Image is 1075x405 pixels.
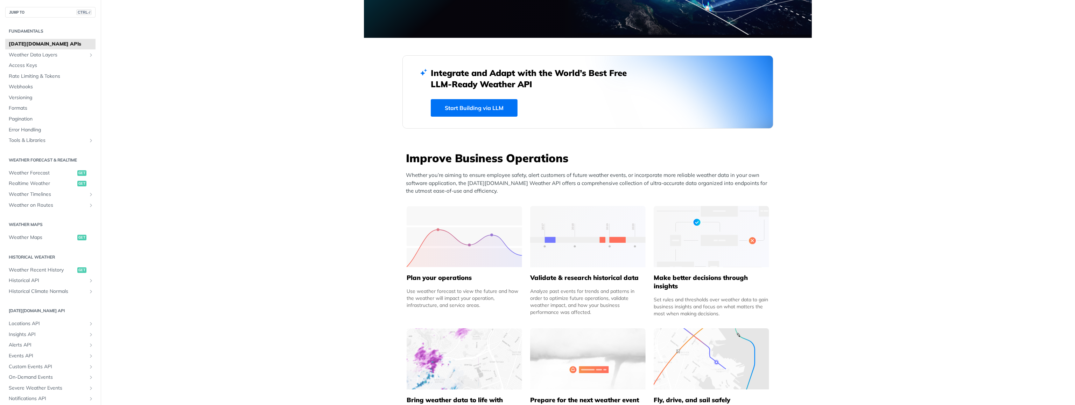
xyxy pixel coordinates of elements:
[9,137,86,144] span: Tools & Libraries
[5,178,96,189] a: Realtime Weatherget
[88,321,94,327] button: Show subpages for Locations API
[5,82,96,92] a: Webhooks
[88,332,94,337] button: Show subpages for Insights API
[9,352,86,359] span: Events API
[9,320,86,327] span: Locations API
[407,288,522,309] div: Use weather forecast to view the future and how the weather will impact your operation, infrastru...
[5,254,96,260] h2: Historical Weather
[9,342,86,349] span: Alerts API
[9,234,76,241] span: Weather Maps
[407,274,522,282] h5: Plan your operations
[5,200,96,211] a: Weather on RoutesShow subpages for Weather on Routes
[407,328,522,390] img: 4463876-group-4982x.svg
[530,274,646,282] h5: Validate & research historical data
[5,92,96,103] a: Versioning
[5,340,96,350] a: Alerts APIShow subpages for Alerts API
[5,351,96,361] a: Events APIShow subpages for Events API
[5,189,96,200] a: Weather TimelinesShow subpages for Weather Timelines
[5,7,96,18] button: JUMP TOCTRL-/
[5,308,96,314] h2: [DATE][DOMAIN_NAME] API
[9,267,76,274] span: Weather Recent History
[431,67,637,90] h2: Integrate and Adapt with the World’s Best Free LLM-Ready Weather API
[5,265,96,275] a: Weather Recent Historyget
[9,288,86,295] span: Historical Climate Normals
[9,73,94,80] span: Rate Limiting & Tokens
[88,138,94,143] button: Show subpages for Tools & Libraries
[407,206,522,267] img: 39565e8-group-4962x.svg
[431,99,518,117] a: Start Building via LLM
[88,289,94,294] button: Show subpages for Historical Climate Normals
[9,105,94,112] span: Formats
[9,180,76,187] span: Realtime Weather
[77,267,86,273] span: get
[530,288,646,316] div: Analyze past events for trends and patterns in order to optimize future operations, validate weat...
[5,221,96,228] h2: Weather Maps
[9,62,94,69] span: Access Keys
[88,192,94,197] button: Show subpages for Weather Timelines
[76,9,92,15] span: CTRL-/
[9,170,76,177] span: Weather Forecast
[9,331,86,338] span: Insights API
[530,206,646,267] img: 13d7ca0-group-496-2.svg
[5,157,96,163] h2: Weather Forecast & realtime
[88,353,94,359] button: Show subpages for Events API
[654,206,769,267] img: a22d113-group-496-32x.svg
[5,329,96,340] a: Insights APIShow subpages for Insights API
[406,171,773,195] p: Whether you’re aiming to ensure employee safety, alert customers of future weather events, or inc...
[5,114,96,124] a: Pagination
[9,52,86,59] span: Weather Data Layers
[9,83,94,90] span: Webhooks
[5,125,96,135] a: Error Handling
[406,150,773,166] h3: Improve Business Operations
[9,374,86,381] span: On-Demand Events
[530,328,646,390] img: 2c0a313-group-496-12x.svg
[654,296,769,317] div: Set rules and thresholds over weather data to gain business insights and focus on what matters th...
[5,383,96,393] a: Severe Weather EventsShow subpages for Severe Weather Events
[5,372,96,383] a: On-Demand EventsShow subpages for On-Demand Events
[5,103,96,114] a: Formats
[5,50,96,60] a: Weather Data LayersShow subpages for Weather Data Layers
[5,71,96,82] a: Rate Limiting & Tokens
[654,328,769,390] img: 994b3d6-mask-group-32x.svg
[88,385,94,391] button: Show subpages for Severe Weather Events
[5,232,96,243] a: Weather Mapsget
[77,235,86,240] span: get
[9,363,86,370] span: Custom Events API
[5,286,96,297] a: Historical Climate NormalsShow subpages for Historical Climate Normals
[77,181,86,186] span: get
[5,135,96,146] a: Tools & LibrariesShow subpages for Tools & Libraries
[5,393,96,404] a: Notifications APIShow subpages for Notifications API
[9,395,86,402] span: Notifications API
[88,342,94,348] button: Show subpages for Alerts API
[88,375,94,380] button: Show subpages for On-Demand Events
[654,274,769,290] h5: Make better decisions through insights
[9,126,94,133] span: Error Handling
[9,116,94,123] span: Pagination
[9,202,86,209] span: Weather on Routes
[5,60,96,71] a: Access Keys
[77,170,86,176] span: get
[5,39,96,49] a: [DATE][DOMAIN_NAME] APIs
[5,28,96,34] h2: Fundamentals
[9,385,86,392] span: Severe Weather Events
[5,168,96,178] a: Weather Forecastget
[5,275,96,286] a: Historical APIShow subpages for Historical API
[88,396,94,401] button: Show subpages for Notifications API
[5,362,96,372] a: Custom Events APIShow subpages for Custom Events API
[5,318,96,329] a: Locations APIShow subpages for Locations API
[9,41,94,48] span: [DATE][DOMAIN_NAME] APIs
[88,278,94,283] button: Show subpages for Historical API
[530,396,646,404] h5: Prepare for the next weather event
[9,277,86,284] span: Historical API
[88,52,94,58] button: Show subpages for Weather Data Layers
[88,202,94,208] button: Show subpages for Weather on Routes
[9,94,94,101] span: Versioning
[654,396,769,404] h5: Fly, drive, and sail safely
[9,191,86,198] span: Weather Timelines
[88,364,94,370] button: Show subpages for Custom Events API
